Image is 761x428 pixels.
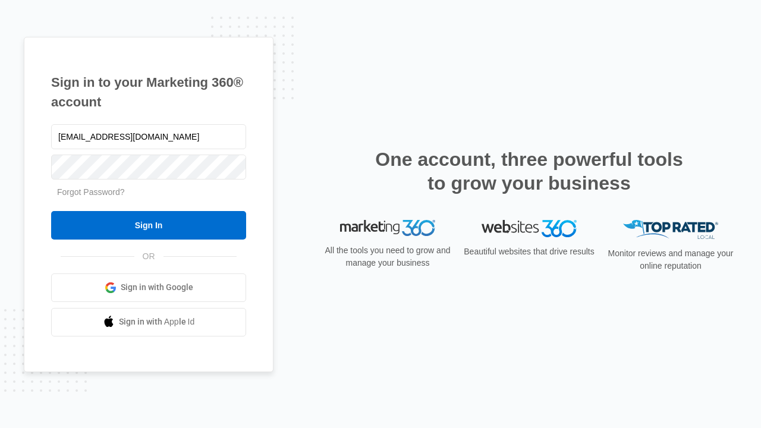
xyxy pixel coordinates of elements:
[51,308,246,336] a: Sign in with Apple Id
[623,220,718,240] img: Top Rated Local
[57,187,125,197] a: Forgot Password?
[51,211,246,240] input: Sign In
[604,247,737,272] p: Monitor reviews and manage your online reputation
[119,316,195,328] span: Sign in with Apple Id
[463,246,596,258] p: Beautiful websites that drive results
[321,244,454,269] p: All the tools you need to grow and manage your business
[51,73,246,112] h1: Sign in to your Marketing 360® account
[482,220,577,237] img: Websites 360
[372,147,687,195] h2: One account, three powerful tools to grow your business
[134,250,163,263] span: OR
[51,273,246,302] a: Sign in with Google
[121,281,193,294] span: Sign in with Google
[340,220,435,237] img: Marketing 360
[51,124,246,149] input: Email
